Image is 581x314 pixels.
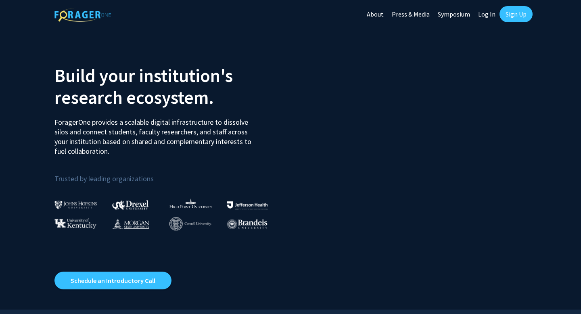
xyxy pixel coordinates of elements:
[54,8,111,22] img: ForagerOne Logo
[169,199,212,208] img: High Point University
[169,217,211,230] img: Cornell University
[227,219,268,229] img: Brandeis University
[112,218,149,229] img: Morgan State University
[54,111,257,156] p: ForagerOne provides a scalable digital infrastructure to dissolve silos and connect students, fac...
[499,6,533,22] a: Sign Up
[54,201,97,209] img: Johns Hopkins University
[112,200,148,209] img: Drexel University
[54,218,96,229] img: University of Kentucky
[54,272,171,289] a: Opens in a new tab
[227,201,268,209] img: Thomas Jefferson University
[54,163,284,185] p: Trusted by leading organizations
[54,65,284,108] h2: Build your institution's research ecosystem.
